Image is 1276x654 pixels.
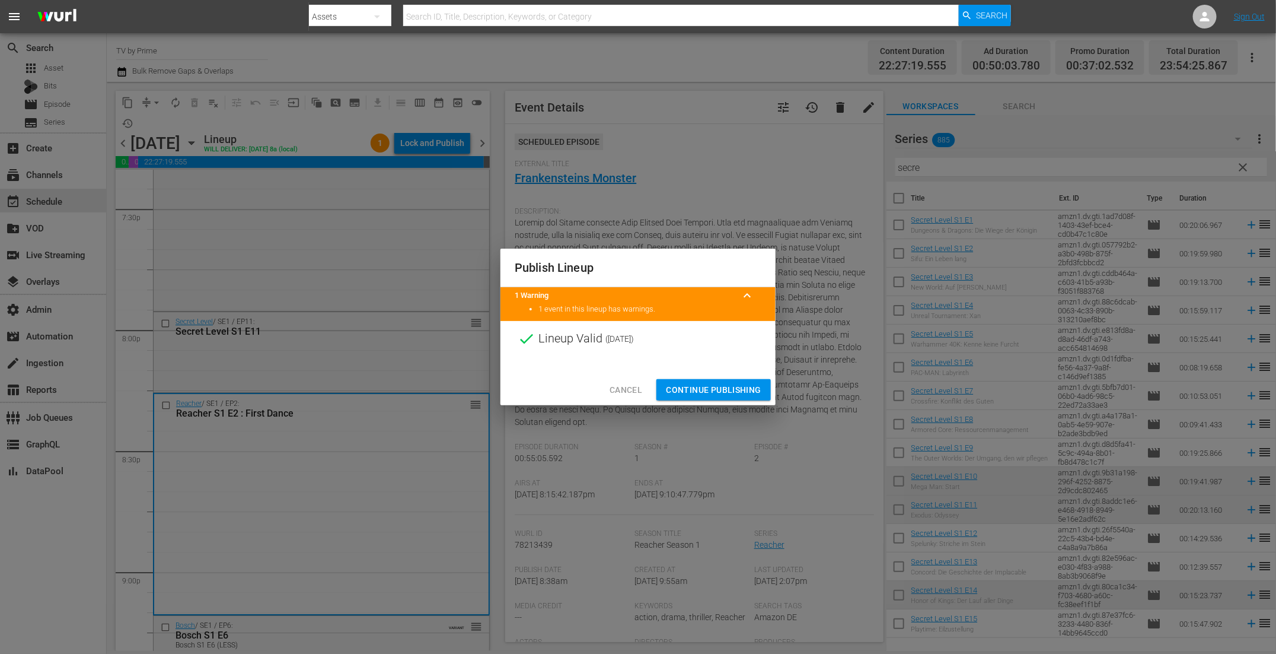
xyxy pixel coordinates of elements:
[515,290,733,301] title: 1 Warning
[656,379,771,401] button: Continue Publishing
[600,379,652,401] button: Cancel
[605,330,634,348] span: ( [DATE] )
[976,5,1007,26] span: Search
[610,383,642,398] span: Cancel
[28,3,85,31] img: ans4CAIJ8jUAAAAAAAAAAAAAAAAAAAAAAAAgQb4GAAAAAAAAAAAAAAAAAAAAAAAAJMjXAAAAAAAAAAAAAAAAAAAAAAAAgAT5G...
[1234,12,1265,21] a: Sign Out
[740,288,754,303] span: keyboard_arrow_up
[500,321,776,357] div: Lineup Valid
[733,281,761,310] button: keyboard_arrow_up
[515,258,761,277] h2: Publish Lineup
[538,304,761,315] li: 1 event in this lineup has warnings.
[666,383,761,398] span: Continue Publishing
[7,9,21,24] span: menu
